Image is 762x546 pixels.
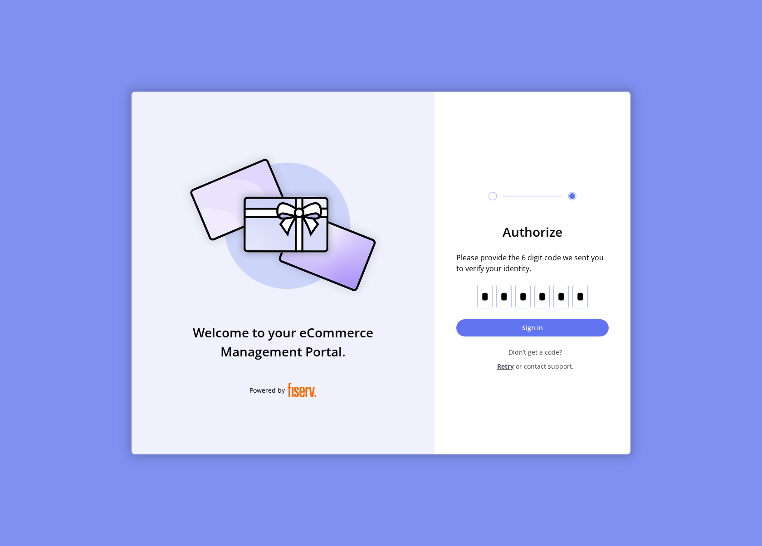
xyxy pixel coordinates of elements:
[497,361,514,371] span: Retry
[249,385,285,395] span: Powered by
[462,347,609,357] span: Didn’t get a code?
[456,252,609,274] span: Please provide the 6 digit code we sent you to verify your identity.
[456,222,609,241] h3: Authorize
[516,361,574,371] span: or contact support.
[456,319,609,336] button: Sign in
[176,149,390,301] img: card_Illustration.svg
[132,323,435,361] h3: Welcome to your eCommerce Management Portal.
